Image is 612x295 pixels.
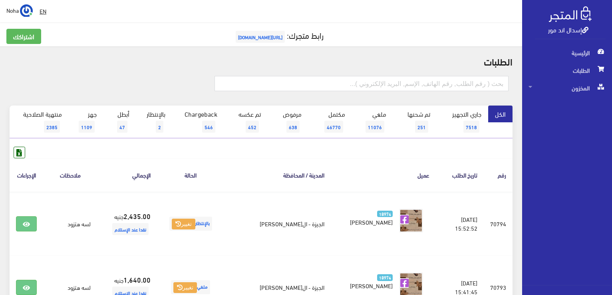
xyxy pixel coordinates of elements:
[173,282,197,293] button: تغيير
[393,106,437,138] a: تم شحنها251
[286,121,300,133] span: 638
[377,211,393,217] span: 18974
[350,280,393,291] span: [PERSON_NAME]
[169,217,212,231] span: بالإنتظار
[6,4,33,17] a: ... Noha
[156,121,163,133] span: 2
[437,106,489,138] a: جاري التجهيز7518
[529,79,606,97] span: المخزون
[225,192,331,256] td: الجيزة - ال[PERSON_NAME]
[488,106,513,122] a: الكل
[344,272,393,290] a: 18974 [PERSON_NAME]
[549,6,592,22] img: .
[172,219,195,230] button: تغيير
[522,44,612,62] a: الرئيسية
[366,121,384,133] span: 11076
[529,44,606,62] span: الرئيسية
[10,56,513,66] h2: الطلبات
[415,121,428,133] span: 251
[522,62,612,79] a: الطلبات
[324,121,343,133] span: 46770
[399,209,423,233] img: picture
[103,106,136,138] a: أبطل47
[215,76,509,91] input: بحث ( رقم الطلب, رقم الهاتف, الإسم, البريد اﻹلكتروني )...
[331,158,436,191] th: عميل
[97,158,157,191] th: اﻹجمالي
[344,209,393,226] a: 18974 [PERSON_NAME]
[308,106,352,138] a: مكتمل46770
[548,24,588,35] a: إسدال اند مور
[463,121,479,133] span: 7518
[20,4,33,17] img: ...
[236,31,285,43] span: [URL][DOMAIN_NAME]
[202,121,215,133] span: 546
[225,158,331,191] th: المدينة / المحافظة
[123,274,151,285] strong: 1,640.00
[69,106,103,138] a: جهز1109
[350,216,393,227] span: [PERSON_NAME]
[123,211,151,221] strong: 2,435.00
[352,106,393,138] a: ملغي11076
[246,121,259,133] span: 452
[529,62,606,79] span: الطلبات
[10,106,69,138] a: منتهية الصلاحية2385
[117,121,127,133] span: 47
[40,6,46,16] u: EN
[97,192,157,256] td: جنيه
[10,158,43,191] th: الإجراءات
[79,121,95,133] span: 1109
[224,106,268,138] a: تم عكسه452
[436,192,484,256] td: [DATE] 15:52:52
[268,106,308,138] a: مرفوض638
[484,192,513,256] td: 70794
[6,5,19,15] span: Noha
[43,192,97,256] td: لسه هتزود
[234,28,324,42] a: رابط متجرك:[URL][DOMAIN_NAME]
[484,158,513,191] th: رقم
[43,158,97,191] th: ملاحظات
[112,223,149,235] span: نقدا عند الإستلام
[522,79,612,97] a: المخزون
[157,158,225,191] th: الحالة
[436,158,484,191] th: تاريخ الطلب
[136,106,172,138] a: بالإنتظار2
[377,274,393,281] span: 18974
[171,280,210,294] span: ملغي
[36,4,50,18] a: EN
[10,240,40,271] iframe: Drift Widget Chat Controller
[6,29,41,44] a: اشتراكك
[172,106,224,138] a: Chargeback546
[44,121,60,133] span: 2385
